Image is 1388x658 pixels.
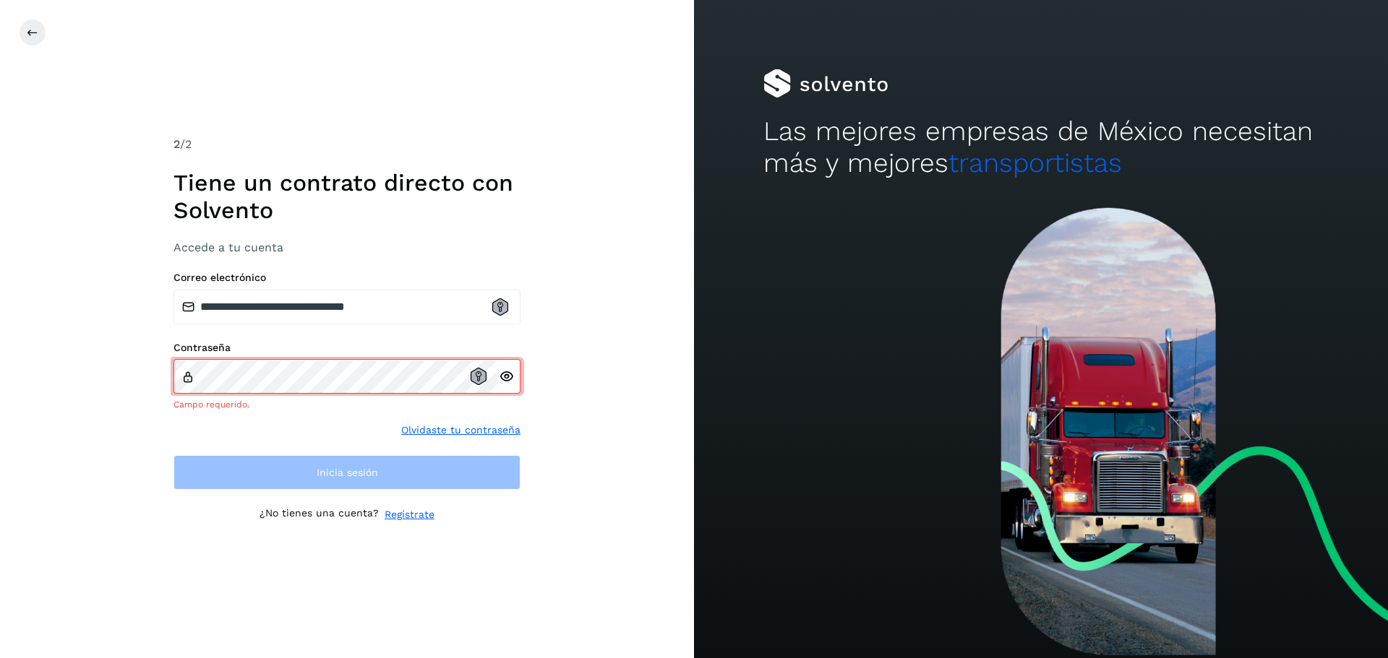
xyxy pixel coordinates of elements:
span: transportistas [948,147,1122,178]
label: Correo electrónico [173,272,520,284]
label: Contraseña [173,342,520,354]
div: /2 [173,136,520,153]
h3: Accede a tu cuenta [173,241,520,254]
h2: Las mejores empresas de México necesitan más y mejores [763,116,1319,180]
h1: Tiene un contrato directo con Solvento [173,169,520,225]
a: Olvidaste tu contraseña [401,423,520,438]
span: Inicia sesión [317,467,378,477]
button: Inicia sesión [173,455,520,490]
a: Regístrate [385,507,434,522]
div: Campo requerido. [173,398,520,411]
p: ¿No tienes una cuenta? [260,507,379,522]
span: 2 [173,137,180,151]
